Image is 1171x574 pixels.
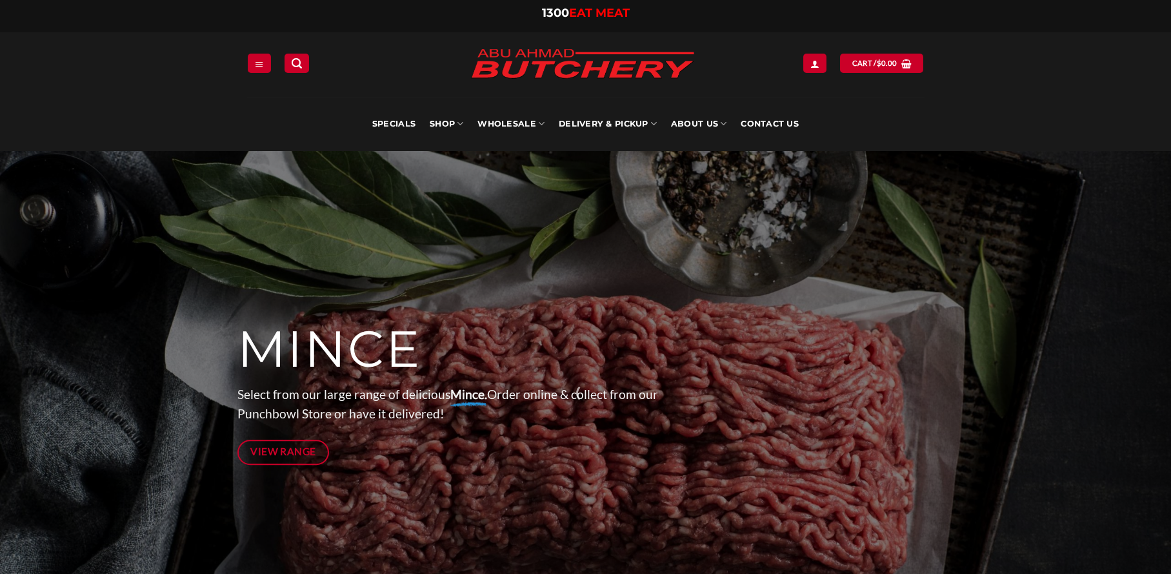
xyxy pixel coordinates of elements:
a: About Us [671,97,726,151]
span: Cart / [852,57,897,69]
a: View cart [840,54,923,72]
a: Menu [248,54,271,72]
a: Delivery & Pickup [559,97,657,151]
a: Login [803,54,826,72]
span: $ [877,57,881,69]
img: Abu Ahmad Butchery [460,40,705,89]
span: MINCE [237,318,421,380]
a: Search [285,54,309,72]
span: Select from our large range of delicious Order online & collect from our Punchbowl Store or have ... [237,387,658,422]
a: 1300EAT MEAT [542,6,630,20]
a: View Range [237,440,330,465]
a: Wholesale [477,97,545,151]
a: Contact Us [741,97,799,151]
span: 1300 [542,6,569,20]
a: SHOP [430,97,463,151]
span: EAT MEAT [569,6,630,20]
strong: Mince. [450,387,487,402]
span: View Range [250,444,316,460]
a: Specials [372,97,415,151]
bdi: 0.00 [877,59,897,67]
